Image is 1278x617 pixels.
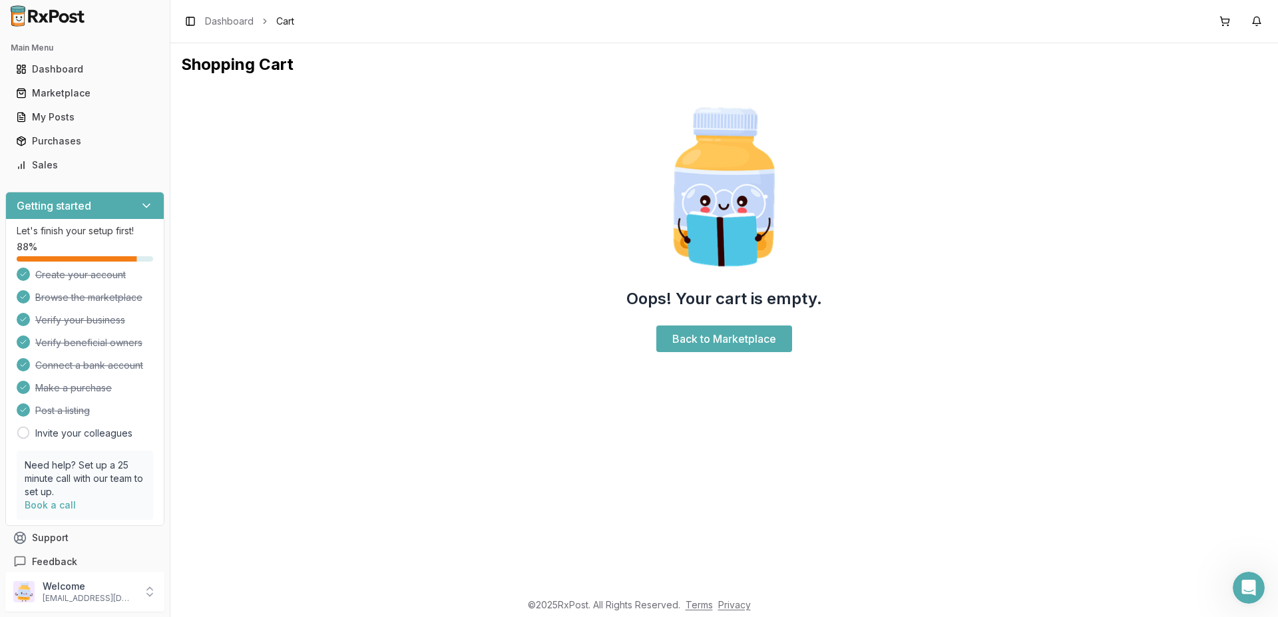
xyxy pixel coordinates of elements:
[181,54,1267,75] h1: Shopping Cart
[11,105,159,129] a: My Posts
[5,5,91,27] img: RxPost Logo
[35,291,142,304] span: Browse the marketplace
[13,581,35,602] img: User avatar
[35,268,126,282] span: Create your account
[11,43,159,53] h2: Main Menu
[16,87,154,100] div: Marketplace
[35,359,143,372] span: Connect a bank account
[686,599,713,610] a: Terms
[718,599,751,610] a: Privacy
[43,593,135,604] p: [EMAIL_ADDRESS][DOMAIN_NAME]
[11,153,159,177] a: Sales
[17,198,91,214] h3: Getting started
[5,154,164,176] button: Sales
[35,381,112,395] span: Make a purchase
[25,499,76,511] a: Book a call
[35,404,90,417] span: Post a listing
[5,83,164,104] button: Marketplace
[32,555,77,568] span: Feedback
[35,313,125,327] span: Verify your business
[5,106,164,128] button: My Posts
[276,15,294,28] span: Cart
[5,550,164,574] button: Feedback
[17,224,153,238] p: Let's finish your setup first!
[5,526,164,550] button: Support
[43,580,135,593] p: Welcome
[16,158,154,172] div: Sales
[5,130,164,152] button: Purchases
[35,336,142,349] span: Verify beneficial owners
[16,63,154,76] div: Dashboard
[25,459,145,499] p: Need help? Set up a 25 minute call with our team to set up.
[17,240,37,254] span: 88 %
[205,15,294,28] nav: breadcrumb
[16,134,154,148] div: Purchases
[16,110,154,124] div: My Posts
[205,15,254,28] a: Dashboard
[639,102,809,272] img: Smart Pill Bottle
[11,81,159,105] a: Marketplace
[626,288,822,309] h2: Oops! Your cart is empty.
[35,427,132,440] a: Invite your colleagues
[656,325,792,352] a: Back to Marketplace
[11,129,159,153] a: Purchases
[1233,572,1265,604] iframe: Intercom live chat
[11,57,159,81] a: Dashboard
[5,59,164,80] button: Dashboard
